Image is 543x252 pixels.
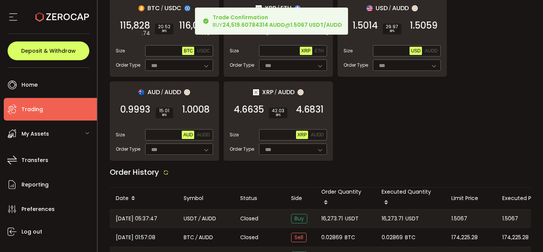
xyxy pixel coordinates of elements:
iframe: Chat Widget [505,216,543,252]
span: XRP [301,48,311,53]
span: BTC [405,233,416,242]
button: XRP [296,131,308,139]
b: 1.5067 USDT/AUDD [290,21,342,29]
span: Transfers [21,155,48,166]
span: Reporting [21,179,49,190]
span: Sell [291,233,307,242]
div: Symbol [178,194,234,203]
button: AUDD [309,131,325,139]
span: BTC [184,48,193,53]
img: zuPXiwguUFiBOIQyqLOiXsnnNitlx7q4LCwEbLHADjIpTka+Lip0HH8D0VTrd02z+wEAAAAASUVORK5CYII= [298,89,304,95]
button: USDC [195,47,211,55]
span: USDT [184,214,197,223]
img: xrp_portfolio.png [253,89,259,95]
img: zuPXiwguUFiBOIQyqLOiXsnnNitlx7q4LCwEbLHADjIpTka+Lip0HH8D0VTrd02z+wEAAAAASUVORK5CYII= [184,89,190,95]
em: / [198,214,201,223]
span: Closed [240,234,258,241]
span: Order History [110,167,159,177]
span: AUDD [311,132,324,137]
span: AUDD [278,87,295,97]
span: 15.01 [159,108,170,113]
span: Order Type [116,62,140,69]
span: AUD [183,132,193,137]
em: / [277,5,279,12]
button: ETH [313,47,325,55]
button: AUD [182,131,194,139]
img: xrp_portfolio.png [256,5,262,11]
span: Order Type [230,146,254,153]
span: 174,225.28 [451,233,478,242]
span: AUDD [199,233,213,242]
span: AUDD [202,214,216,223]
div: Executed Quantity [376,188,445,209]
span: BTC [147,3,160,13]
span: USDT [405,214,419,223]
i: BPS [386,29,398,34]
img: zuPXiwguUFiBOIQyqLOiXsnnNitlx7q4LCwEbLHADjIpTka+Lip0HH8D0VTrd02z+wEAAAAASUVORK5CYII= [412,5,418,11]
span: XRP [298,132,307,137]
span: USDC [164,3,181,13]
span: BTC [345,233,355,242]
span: USD [376,3,388,13]
span: 0.02869 [321,233,342,242]
button: AUDD [423,47,439,55]
span: [DATE] 01:57:08 [116,233,155,242]
div: Side [285,194,315,203]
span: 29.97 [386,24,398,29]
span: Preferences [21,204,55,215]
span: AUDD [197,132,210,137]
b: 24,519.60784314 AUDD [222,21,285,29]
button: Deposit & Withdraw [8,41,89,60]
button: XRP [300,47,312,55]
span: AUD [147,87,160,97]
span: Trading [21,104,43,115]
span: Order Type [344,62,368,69]
span: USD [411,48,420,53]
em: .74 [142,29,150,37]
span: AUDD [425,48,437,53]
b: Trade Confirmation [213,14,268,21]
span: Closed [240,215,258,223]
span: 20.52 [158,24,170,29]
em: / [161,5,163,12]
span: Size [230,47,239,54]
span: Log out [21,226,42,237]
em: / [195,233,198,242]
span: AUDD [164,87,181,97]
span: 0.02869 [382,233,403,242]
span: 174,225.28 [502,233,529,242]
span: Size [116,47,125,54]
img: aud_portfolio.svg [138,89,144,95]
span: 0.9993 [120,106,150,113]
em: / [161,89,163,96]
span: My Assets [21,128,49,139]
span: Order Type [230,62,254,69]
div: BUY @ [213,14,342,29]
span: BTC [184,233,194,242]
span: [DATE] 05:37:47 [116,214,157,223]
em: / [389,5,391,12]
span: 1.5067 [451,214,467,223]
span: 16,273.71 [321,214,343,223]
i: BPS [272,113,284,118]
button: USD [410,47,422,55]
span: Buy [291,214,307,223]
span: 116,066 [179,22,210,29]
span: 1.5059 [410,22,437,29]
span: XRP [265,3,276,13]
span: Order Type [116,146,140,153]
span: 1.0008 [182,106,210,113]
i: BPS [158,29,170,34]
span: 4.6831 [296,106,324,113]
button: AUDD [195,131,211,139]
span: ETH [315,48,324,53]
span: XRP [262,87,273,97]
div: Status [234,194,285,203]
button: BTC [182,47,194,55]
span: 1.5067 [502,214,518,223]
span: AUDD [392,3,409,13]
span: Size [116,131,125,138]
i: BPS [159,113,170,118]
span: Size [344,47,353,54]
img: usd_portfolio.svg [367,5,373,11]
